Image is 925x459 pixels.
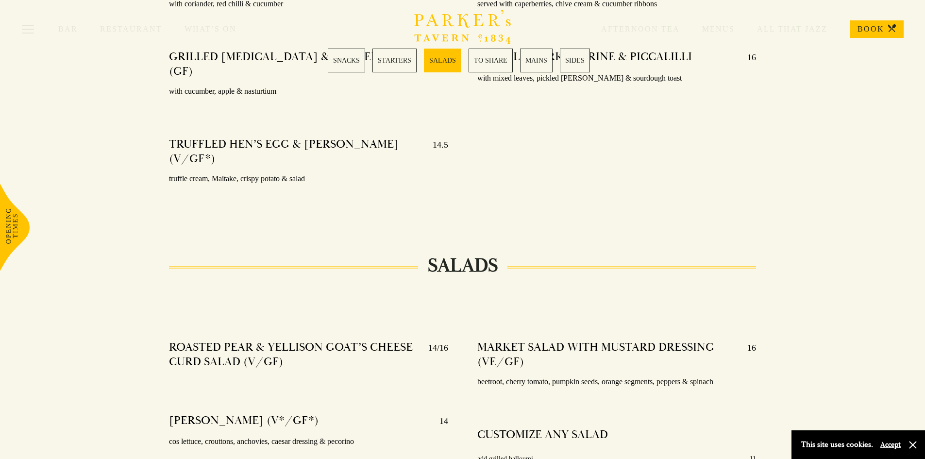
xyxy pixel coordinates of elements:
h4: [PERSON_NAME] (V*/GF*) [169,413,319,429]
a: 3 / 6 [424,49,461,72]
p: This site uses cookies. [801,438,873,452]
h4: ROASTED PEAR & YELLISON GOAT’S CHEESE CURD SALAD (V/GF) [169,340,419,369]
p: 14.5 [423,137,448,166]
p: truffle cream, Maitake, crispy potato & salad [169,172,448,186]
a: 5 / 6 [520,49,553,72]
a: 6 / 6 [560,49,590,72]
p: cos lettuce, crouttons, anchovies, caesar dressing & pecorino [169,435,448,449]
button: Close and accept [908,440,918,450]
h2: SALADS [418,254,507,277]
a: 4 / 6 [469,49,513,72]
p: 14 [430,413,448,429]
h4: MARKET SALAD WITH MUSTARD DRESSING (VE/GF) [477,340,738,369]
a: 2 / 6 [372,49,417,72]
h4: CUSTOMIZE ANY SALAD [477,427,608,442]
button: Accept [880,440,901,449]
p: 16 [738,340,756,369]
a: 1 / 6 [328,49,365,72]
h4: TRUFFLED HEN’S EGG & [PERSON_NAME] (V/GF*) [169,137,423,166]
p: beetroot, cherry tomato, pumpkin seeds, orange segments, peppers & spinach [477,375,757,389]
p: 14/16 [419,340,448,369]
